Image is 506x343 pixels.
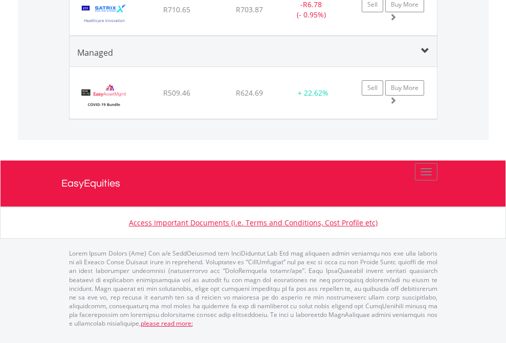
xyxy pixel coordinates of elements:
span: R703.87 [236,5,263,14]
span: R624.69 [236,88,263,98]
p: Lorem Ipsum Dolors (Ame) Con a/e SeddOeiusmod tem InciDiduntut Lab Etd mag aliquaen admin veniamq... [69,249,437,328]
a: Access Important Documents (i.e. Terms and Conditions, Cost Profile etc) [129,218,378,227]
div: + 22.62% [287,88,339,98]
span: R710.65 [163,5,190,14]
span: R509.46 [163,88,190,98]
span: Managed [77,47,113,58]
img: EMPBundle_COVID19.png [75,80,134,116]
a: Buy More [385,80,424,96]
a: please read more: [141,319,193,328]
a: Sell [362,80,383,96]
a: EasyEquities [61,161,445,207]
